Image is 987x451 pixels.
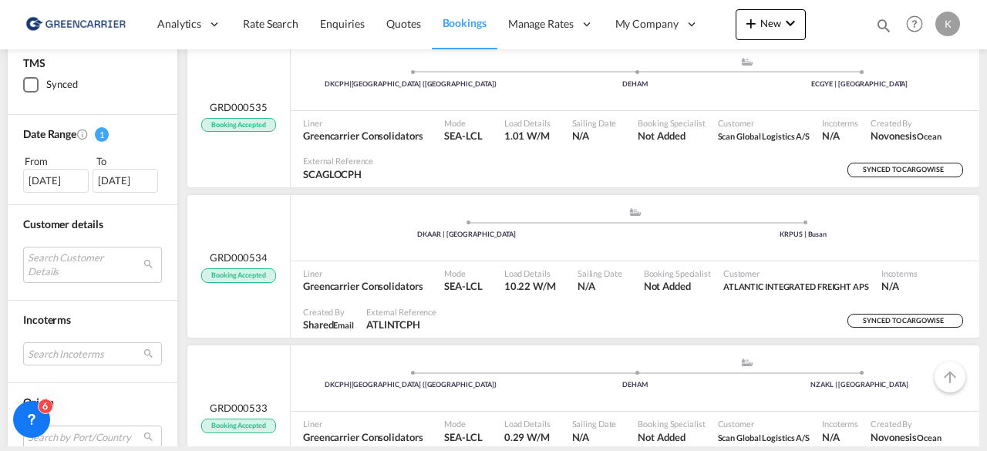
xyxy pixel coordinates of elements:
[210,100,268,114] span: GRD000535
[187,195,979,338] div: GRD000534 Booking Accepted assets/icons/custom/ship-fill.svgassets/icons/custom/roll-o-plane.svgP...
[443,16,487,29] span: Bookings
[917,432,942,443] span: Ocean
[210,251,268,264] span: GRD000534
[572,430,617,444] span: N/A
[23,395,53,409] span: Origin
[298,380,523,390] div: DKCPH [GEOGRAPHIC_DATA] ([GEOGRAPHIC_DATA])
[935,362,965,392] button: Go to Top
[638,418,705,429] span: Booking Specialist
[366,318,436,332] span: ATLINTCPH
[917,131,942,141] span: Ocean
[46,77,77,93] div: Synced
[635,230,972,240] div: KRPUS | Busan
[871,418,942,429] span: Created By
[638,117,705,129] span: Booking Specialist
[303,279,423,293] span: Greencarrier Consolidators
[76,128,89,140] md-icon: Created On
[320,17,365,30] span: Enquiries
[504,418,551,429] span: Load Details
[386,17,420,30] span: Quotes
[157,16,201,32] span: Analytics
[718,418,810,429] span: Customer
[822,430,840,444] div: N/A
[847,163,963,177] div: SYNCED TO CARGOWISE
[863,316,947,331] span: SYNCED TO CARGOWISE
[523,79,747,89] div: DEHAM
[349,380,352,389] span: |
[644,268,711,279] span: Booking Specialist
[303,129,423,143] span: Greencarrier Consolidators
[572,418,617,429] span: Sailing Date
[644,279,711,293] span: Not Added
[23,153,91,169] div: From
[863,165,947,180] span: SYNCED TO CARGOWISE
[881,268,918,279] span: Incoterms
[303,167,373,181] span: SCAGLOCPH
[747,79,972,89] div: ECGYE | [GEOGRAPHIC_DATA]
[504,280,556,292] span: 10.22 W/M
[303,306,354,318] span: Created By
[935,12,960,36] div: K
[95,153,163,169] div: To
[626,208,645,216] md-icon: assets/icons/custom/ship-fill.svg
[901,11,928,37] span: Help
[23,127,76,140] span: Date Range
[572,117,617,129] span: Sailing Date
[243,17,298,30] span: Rate Search
[349,79,352,88] span: |
[615,16,679,32] span: My Company
[303,430,423,444] span: Greencarrier Consolidators
[523,380,747,390] div: DEHAM
[781,14,800,32] md-icon: icon-chevron-down
[23,217,103,231] span: Customer details
[93,169,158,192] div: [DATE]
[871,430,942,444] span: Novonesis Ocean
[298,79,523,89] div: DKCPH [GEOGRAPHIC_DATA] ([GEOGRAPHIC_DATA])
[822,129,840,143] div: N/A
[578,268,622,279] span: Sailing Date
[508,16,574,32] span: Manage Rates
[504,268,556,279] span: Load Details
[23,217,162,232] div: Customer details
[95,127,109,142] span: 1
[333,320,354,330] span: Email
[201,419,275,433] span: Booking Accepted
[822,117,858,129] span: Incoterms
[871,117,942,129] span: Created By
[871,129,942,143] span: Novonesis Ocean
[504,117,551,129] span: Load Details
[718,430,810,444] span: Scan Global Logistics A/S
[738,358,756,366] md-icon: assets/icons/custom/ship-fill.svg
[638,129,705,143] span: Not Added
[875,17,892,34] md-icon: icon-magnify
[23,169,89,192] div: [DATE]
[723,281,869,291] span: ATLANTIC INTEGRATED FREIGHT APS
[718,117,810,129] span: Customer
[822,418,858,429] span: Incoterms
[444,268,482,279] span: Mode
[747,380,972,390] div: NZAKL | [GEOGRAPHIC_DATA]
[881,279,899,293] div: N/A
[723,279,869,293] span: ATLANTIC INTEGRATED FREIGHT APS
[201,118,275,133] span: Booking Accepted
[941,368,959,386] md-icon: icon-arrow-up
[723,268,869,279] span: Customer
[298,230,635,240] div: DKAAR | [GEOGRAPHIC_DATA]
[742,17,800,29] span: New
[742,14,760,32] md-icon: icon-plus 400-fg
[444,117,482,129] span: Mode
[23,7,127,42] img: b0b18ec08afe11efb1d4932555f5f09d.png
[718,432,810,443] span: Scan Global Logistics A/S
[444,430,482,444] span: SEA-LCL
[23,395,162,410] div: Origin
[718,131,810,141] span: Scan Global Logistics A/S
[738,58,756,66] md-icon: assets/icons/custom/ship-fill.svg
[303,268,423,279] span: Liner
[303,117,423,129] span: Liner
[23,153,162,192] span: From To [DATE][DATE]
[303,318,354,332] span: Shared Email
[504,130,550,142] span: 1.01 W/M
[638,430,705,444] span: Not Added
[504,431,550,443] span: 0.29 W/M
